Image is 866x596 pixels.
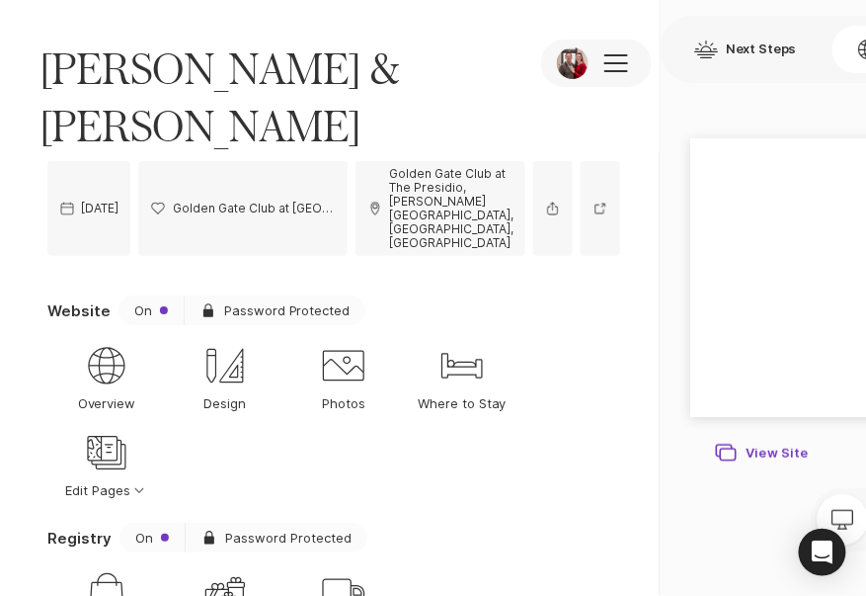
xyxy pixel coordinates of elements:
[138,161,347,256] a: Golden Gate Club at [GEOGRAPHIC_DATA], [STREET_ADDRESS][PERSON_NAME]
[830,508,854,532] svg: Preview desktop
[533,161,573,256] button: Share event information
[557,47,589,79] img: Event Photo
[47,420,166,507] button: Edit Pages
[670,26,821,73] button: Next Steps
[173,202,336,215] p: Golden Gate Club at The Presidio, 135 Fisher Loop, San Francisco, CA 94129, USA
[184,296,365,325] a: Password Protected
[81,202,118,215] span: [DATE]
[47,528,112,549] p: Registry
[83,342,130,389] div: Overview
[799,529,846,576] div: Open Intercom Messenger
[185,523,367,553] button: Password Protected
[39,40,502,153] span: [PERSON_NAME] & [PERSON_NAME]
[225,531,352,546] span: Password Protected
[47,161,130,256] a: [DATE]
[83,429,130,476] div: Edit Pages
[284,333,403,420] a: Photos
[438,342,486,389] div: Where to Stay
[355,161,525,256] a: Golden Gate Club at The Presidio, [PERSON_NAME][GEOGRAPHIC_DATA], [GEOGRAPHIC_DATA], [GEOGRAPHIC_...
[166,333,284,420] a: Design
[119,523,185,553] button: On
[204,394,247,412] p: Design
[403,333,521,420] a: Where to Stay
[78,394,136,412] p: Overview
[418,394,507,412] p: Where to Stay
[581,161,620,256] a: Preview website
[65,481,148,499] p: Edit Pages
[714,441,808,465] div: View Site
[224,301,350,319] span: Password Protected
[47,300,111,321] p: Website
[118,296,184,325] button: On
[201,342,249,389] div: Design
[320,342,367,389] div: Photos
[47,333,166,420] a: Overview
[322,394,365,412] p: Photos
